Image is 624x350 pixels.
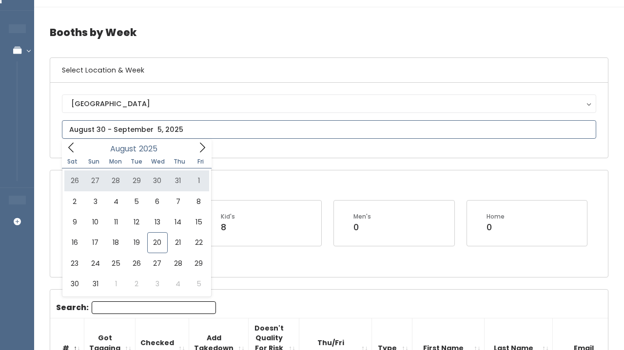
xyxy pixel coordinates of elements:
[188,232,209,253] span: August 22, 2025
[126,212,147,232] span: August 12, 2025
[188,191,209,212] span: August 8, 2025
[168,253,188,274] span: August 28, 2025
[168,232,188,253] span: August 21, 2025
[106,274,126,294] span: September 1, 2025
[110,145,136,153] span: August
[106,191,126,212] span: August 4, 2025
[64,232,85,253] span: August 16, 2025
[85,191,105,212] span: August 3, 2025
[221,221,235,234] div: 8
[64,212,85,232] span: August 9, 2025
[147,232,168,253] span: August 20, 2025
[85,212,105,232] span: August 10, 2025
[169,159,190,165] span: Thu
[64,253,85,274] span: August 23, 2025
[92,301,216,314] input: Search:
[105,159,126,165] span: Mon
[83,159,105,165] span: Sun
[126,253,147,274] span: August 26, 2025
[64,191,85,212] span: August 2, 2025
[147,212,168,232] span: August 13, 2025
[50,58,608,83] h6: Select Location & Week
[126,232,147,253] span: August 19, 2025
[136,143,166,155] input: Year
[62,159,83,165] span: Sat
[147,170,168,191] span: July 30, 2025
[56,301,216,314] label: Search:
[188,170,209,191] span: August 1, 2025
[85,274,105,294] span: August 31, 2025
[168,212,188,232] span: August 14, 2025
[106,170,126,191] span: July 28, 2025
[188,274,209,294] span: September 5, 2025
[168,191,188,212] span: August 7, 2025
[106,232,126,253] span: August 18, 2025
[106,212,126,232] span: August 11, 2025
[221,212,235,221] div: Kid's
[71,98,587,109] div: [GEOGRAPHIC_DATA]
[85,170,105,191] span: July 27, 2025
[168,274,188,294] span: September 4, 2025
[126,191,147,212] span: August 5, 2025
[126,274,147,294] span: September 2, 2025
[190,159,212,165] span: Fri
[487,212,505,221] div: Home
[64,274,85,294] span: August 30, 2025
[147,191,168,212] span: August 6, 2025
[188,253,209,274] span: August 29, 2025
[126,159,147,165] span: Tue
[147,159,169,165] span: Wed
[353,212,371,221] div: Men's
[188,212,209,232] span: August 15, 2025
[147,274,168,294] span: September 3, 2025
[85,232,105,253] span: August 17, 2025
[168,170,188,191] span: July 31, 2025
[62,120,596,139] input: August 30 - September 5, 2025
[85,253,105,274] span: August 24, 2025
[353,221,371,234] div: 0
[147,253,168,274] span: August 27, 2025
[50,19,608,46] h4: Booths by Week
[126,170,147,191] span: July 29, 2025
[62,94,596,113] button: [GEOGRAPHIC_DATA]
[106,253,126,274] span: August 25, 2025
[487,221,505,234] div: 0
[64,170,85,191] span: July 26, 2025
